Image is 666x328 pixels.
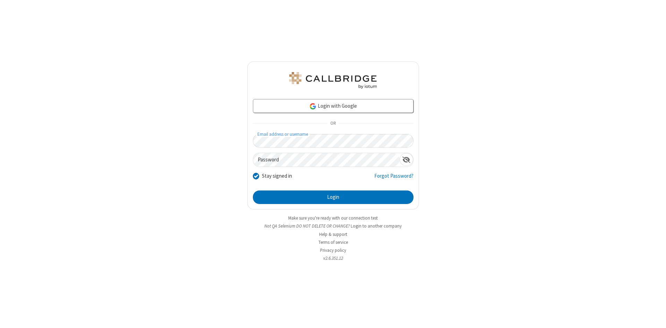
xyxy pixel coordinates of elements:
input: Email address or username [253,134,413,148]
div: Show password [400,153,413,166]
a: Login with Google [253,99,413,113]
a: Terms of service [318,239,348,245]
label: Stay signed in [262,172,292,180]
a: Forgot Password? [374,172,413,185]
img: QA Selenium DO NOT DELETE OR CHANGE [288,72,378,89]
input: Password [253,153,400,167]
iframe: Chat [649,310,661,323]
button: Login to another company [351,223,402,229]
li: v2.6.351.12 [247,255,419,261]
button: Login [253,190,413,204]
a: Help & support [319,231,347,237]
a: Privacy policy [320,247,346,253]
li: Not QA Selenium DO NOT DELETE OR CHANGE? [247,223,419,229]
span: OR [327,119,339,128]
a: Make sure you're ready with our connection test [288,215,378,221]
img: google-icon.png [309,103,317,110]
